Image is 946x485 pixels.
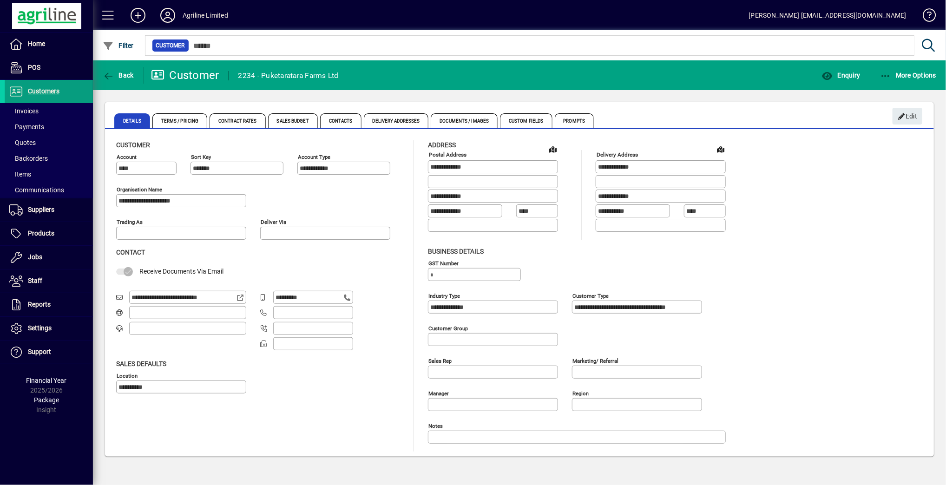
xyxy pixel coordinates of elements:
[916,2,934,32] a: Knowledge Base
[5,246,93,269] a: Jobs
[364,113,429,128] span: Delivery Addresses
[28,40,45,47] span: Home
[116,249,145,256] span: Contact
[428,390,449,396] mat-label: Manager
[151,68,219,83] div: Customer
[268,113,318,128] span: Sales Budget
[153,7,183,24] button: Profile
[117,372,138,379] mat-label: Location
[28,253,42,261] span: Jobs
[156,41,185,50] span: Customer
[28,348,51,355] span: Support
[572,292,609,299] mat-label: Customer type
[139,268,223,275] span: Receive Documents Via Email
[555,113,594,128] span: Prompts
[428,357,452,364] mat-label: Sales rep
[152,113,208,128] span: Terms / Pricing
[183,8,228,23] div: Agriline Limited
[5,166,93,182] a: Items
[9,123,44,131] span: Payments
[5,33,93,56] a: Home
[500,113,552,128] span: Custom Fields
[116,360,166,367] span: Sales defaults
[819,67,862,84] button: Enquiry
[5,151,93,166] a: Backorders
[572,390,589,396] mat-label: Region
[878,67,939,84] button: More Options
[749,8,907,23] div: [PERSON_NAME] [EMAIL_ADDRESS][DOMAIN_NAME]
[545,142,560,157] a: View on map
[9,107,39,115] span: Invoices
[28,87,59,95] span: Customers
[117,186,162,193] mat-label: Organisation name
[428,260,459,266] mat-label: GST Number
[5,341,93,364] a: Support
[5,269,93,293] a: Staff
[898,109,918,124] span: Edit
[428,422,443,429] mat-label: Notes
[5,293,93,316] a: Reports
[261,219,286,225] mat-label: Deliver via
[428,248,484,255] span: Business details
[428,141,456,149] span: Address
[117,219,143,225] mat-label: Trading as
[100,37,136,54] button: Filter
[117,154,137,160] mat-label: Account
[5,222,93,245] a: Products
[191,154,211,160] mat-label: Sort key
[880,72,937,79] span: More Options
[114,113,150,128] span: Details
[298,154,330,160] mat-label: Account Type
[5,135,93,151] a: Quotes
[9,155,48,162] span: Backorders
[100,67,136,84] button: Back
[123,7,153,24] button: Add
[5,119,93,135] a: Payments
[713,142,728,157] a: View on map
[210,113,265,128] span: Contract Rates
[9,170,31,178] span: Items
[28,64,40,71] span: POS
[5,103,93,119] a: Invoices
[9,186,64,194] span: Communications
[28,301,51,308] span: Reports
[5,182,93,198] a: Communications
[103,72,134,79] span: Back
[320,113,361,128] span: Contacts
[28,324,52,332] span: Settings
[893,108,922,125] button: Edit
[5,198,93,222] a: Suppliers
[116,141,150,149] span: Customer
[28,206,54,213] span: Suppliers
[103,42,134,49] span: Filter
[428,292,460,299] mat-label: Industry type
[26,377,67,384] span: Financial Year
[572,357,618,364] mat-label: Marketing/ Referral
[34,396,59,404] span: Package
[431,113,498,128] span: Documents / Images
[28,277,42,284] span: Staff
[9,139,36,146] span: Quotes
[5,317,93,340] a: Settings
[821,72,860,79] span: Enquiry
[5,56,93,79] a: POS
[93,67,144,84] app-page-header-button: Back
[238,68,339,83] div: 2234 - Puketaratara Farms Ltd
[28,229,54,237] span: Products
[428,325,468,331] mat-label: Customer group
